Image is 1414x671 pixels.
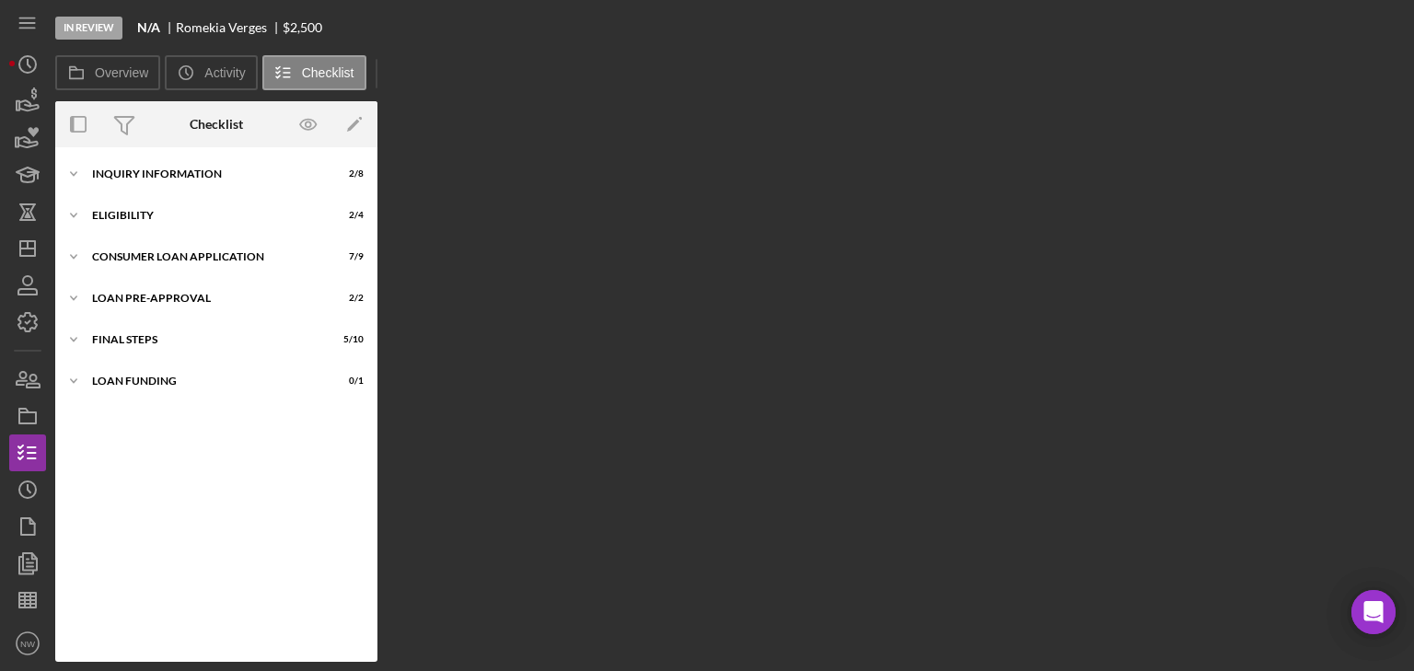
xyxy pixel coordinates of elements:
[283,19,322,35] span: $2,500
[176,20,283,35] div: Romekia Verges
[302,65,354,80] label: Checklist
[20,639,36,649] text: NW
[55,55,160,90] button: Overview
[92,168,318,179] div: Inquiry Information
[55,17,122,40] div: In Review
[137,20,160,35] b: N/A
[92,210,318,221] div: Eligibility
[92,334,318,345] div: FINAL STEPS
[92,376,318,387] div: Loan Funding
[165,55,257,90] button: Activity
[330,168,364,179] div: 2 / 8
[262,55,366,90] button: Checklist
[92,293,318,304] div: Loan Pre-Approval
[330,376,364,387] div: 0 / 1
[330,334,364,345] div: 5 / 10
[190,117,243,132] div: Checklist
[330,210,364,221] div: 2 / 4
[330,293,364,304] div: 2 / 2
[95,65,148,80] label: Overview
[330,251,364,262] div: 7 / 9
[204,65,245,80] label: Activity
[1351,590,1396,634] div: Open Intercom Messenger
[9,625,46,662] button: NW
[92,251,318,262] div: Consumer Loan Application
